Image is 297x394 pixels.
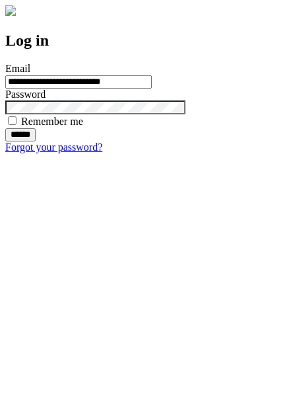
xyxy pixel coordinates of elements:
[5,5,16,16] img: logo-4e3dc11c47720685a147b03b5a06dd966a58ff35d612b21f08c02c0306f2b779.png
[5,89,46,100] label: Password
[5,141,102,153] a: Forgot your password?
[21,116,83,127] label: Remember me
[5,63,30,74] label: Email
[5,32,292,50] h2: Log in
